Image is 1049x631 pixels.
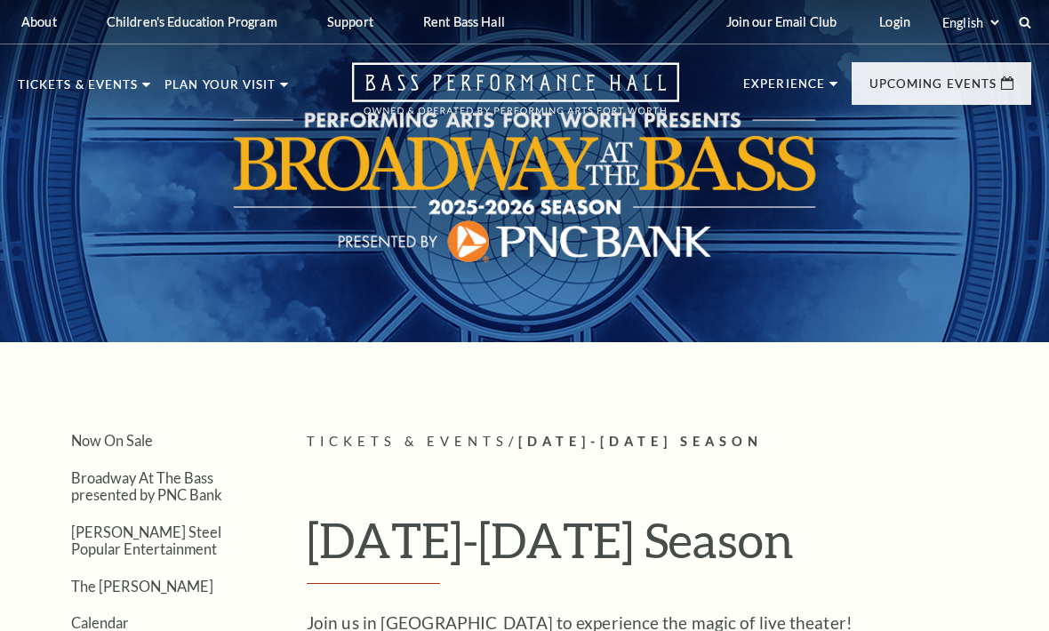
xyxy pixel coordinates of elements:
p: Upcoming Events [869,78,997,100]
p: Plan Your Visit [164,79,276,100]
a: The [PERSON_NAME] [71,578,213,595]
a: Broadway At The Bass presented by PNC Bank [71,469,222,503]
a: Now On Sale [71,432,153,449]
a: [PERSON_NAME] Steel Popular Entertainment [71,523,221,557]
p: Support [327,14,373,29]
p: Rent Bass Hall [423,14,505,29]
h1: [DATE]-[DATE] Season [307,511,1031,584]
p: / [307,431,1031,453]
p: Tickets & Events [18,79,138,100]
p: Children's Education Program [107,14,277,29]
span: [DATE]-[DATE] Season [518,434,763,449]
span: Tickets & Events [307,434,508,449]
a: Calendar [71,614,129,631]
p: About [21,14,57,29]
select: Select: [939,14,1002,31]
p: Experience [743,78,825,100]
